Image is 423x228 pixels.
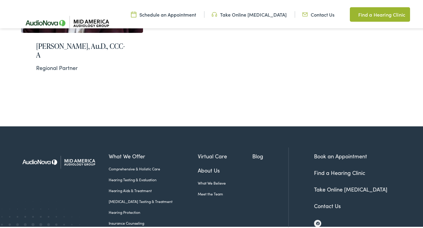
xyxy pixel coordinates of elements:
[212,10,217,17] img: utility icon
[17,146,100,176] img: Mid America Audiology Group
[198,165,252,173] a: About Us
[131,10,196,17] a: Schedule an Appointment
[109,151,198,159] a: What We Offer
[36,41,128,58] h2: [PERSON_NAME], Au.D., CCC-A
[109,198,198,203] a: [MEDICAL_DATA] Testing & Treatment
[109,219,198,225] a: Insurance Counseling
[198,190,252,195] a: Meet the Team
[314,201,341,208] a: Contact Us
[109,187,198,192] a: Hearing Aids & Treatment
[314,168,365,175] a: Find a Hearing Clinic
[109,165,198,170] a: Comprehensive & Holistic Care
[131,10,136,17] img: utility icon
[350,6,410,21] a: Find a Hearing Clinic
[302,10,334,17] a: Contact Us
[314,151,367,159] a: Book an Appointment
[198,179,252,185] a: What We Believe
[109,176,198,181] a: Hearing Testing & Evaluation
[302,10,308,17] img: utility icon
[350,10,355,17] img: utility icon
[109,208,198,214] a: Hearing Protection
[198,151,252,159] a: Virtual Care
[316,220,320,224] img: Facebook icon, indicating the presence of the site or brand on the social media platform.
[314,184,387,192] a: Take Online [MEDICAL_DATA]
[212,10,287,17] a: Take Online [MEDICAL_DATA]
[36,63,128,70] div: Regional Partner
[252,151,288,159] a: Blog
